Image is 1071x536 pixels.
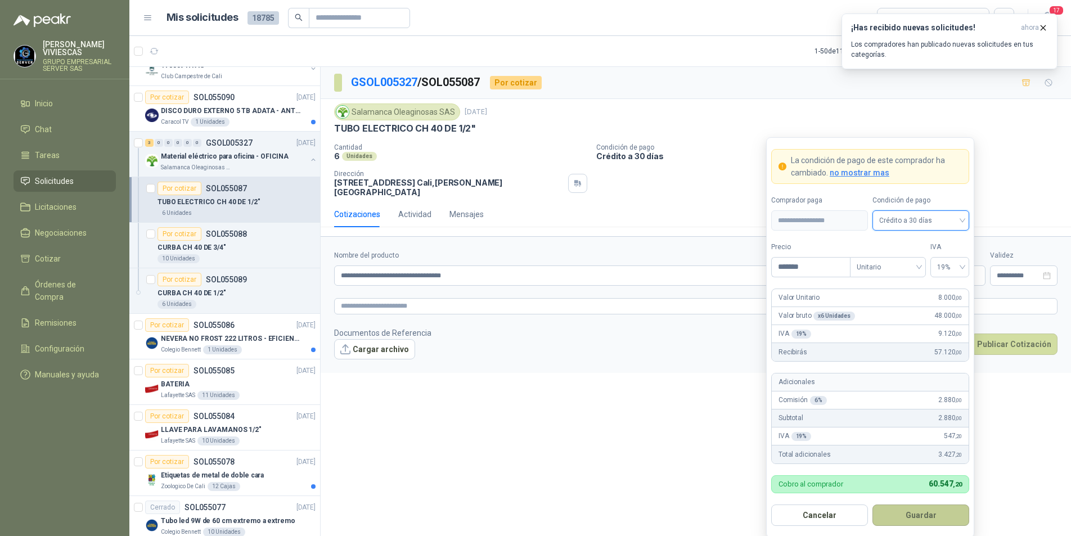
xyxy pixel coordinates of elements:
[35,253,61,265] span: Cotizar
[955,331,962,337] span: ,00
[771,195,868,206] label: Comprador paga
[145,427,159,441] img: Company Logo
[206,230,247,238] p: SOL055088
[944,431,962,442] span: 547
[145,364,189,377] div: Por cotizar
[145,501,180,514] div: Cerrado
[145,109,159,122] img: Company Logo
[778,377,814,388] p: Adicionales
[296,411,316,422] p: [DATE]
[295,13,303,21] span: search
[129,451,320,496] a: Por cotizarSOL055078[DATE] Company LogoEtiquetas de metal de doble caraZoologico De Cali12 Cajas
[157,182,201,195] div: Por cotizar
[184,503,226,511] p: SOL055077
[145,336,159,350] img: Company Logo
[35,149,60,161] span: Tareas
[145,139,154,147] div: 3
[161,425,262,435] p: LLAVE PARA LAVAMANOS 1/2"
[35,278,105,303] span: Órdenes de Compra
[955,415,962,421] span: ,00
[161,345,201,354] p: Colegio Bennett
[465,107,487,118] p: [DATE]
[955,295,962,301] span: ,00
[193,458,235,466] p: SOL055078
[398,208,431,220] div: Actividad
[778,395,827,406] p: Comisión
[145,154,159,168] img: Company Logo
[35,368,99,381] span: Manuales y ayuda
[35,317,76,329] span: Remisiones
[203,345,242,354] div: 1 Unidades
[778,328,811,339] p: IVA
[145,318,189,332] div: Por cotizar
[791,432,812,441] div: 19 %
[810,396,827,405] div: 6 %
[296,502,316,513] p: [DATE]
[778,163,786,170] span: exclamation-circle
[296,320,316,331] p: [DATE]
[157,227,201,241] div: Por cotizar
[193,321,235,329] p: SOL055086
[43,40,116,56] p: [PERSON_NAME] VIVIESCAS
[157,300,196,309] div: 6 Unidades
[449,208,484,220] div: Mensajes
[791,330,812,339] div: 19 %
[778,480,843,488] p: Cobro al comprador
[938,449,962,460] span: 3.427
[161,391,195,400] p: Lafayette SAS
[13,338,116,359] a: Configuración
[247,11,279,25] span: 18785
[145,136,318,172] a: 3 0 0 0 0 0 GSOL005327[DATE] Company LogoMaterial eléctrico para oficina - OFICINASalamanca Oleag...
[351,74,481,91] p: / SOL055087
[157,242,226,253] p: CURBA CH 40 DE 3/4"
[166,10,238,26] h1: Mis solicitudes
[771,242,850,253] label: Precio
[208,482,240,491] div: 12 Cajas
[778,431,811,442] p: IVA
[13,248,116,269] a: Cotizar
[938,292,962,303] span: 8.000
[334,208,380,220] div: Cotizaciones
[161,379,190,390] p: BATERIA
[161,118,188,127] p: Caracol TV
[872,195,969,206] label: Condición de pago
[596,143,1066,151] p: Condición de pago
[938,395,962,406] span: 2.880
[35,343,84,355] span: Configuración
[771,505,868,526] button: Cancelar
[296,457,316,467] p: [DATE]
[13,13,71,27] img: Logo peakr
[778,292,820,303] p: Valor Unitario
[851,23,1016,33] h3: ¡Has recibido nuevas solicitudes!
[938,328,962,339] span: 9.120
[884,12,908,24] div: Todas
[971,334,1057,355] button: Publicar Cotización
[191,118,229,127] div: 1 Unidades
[490,76,542,89] div: Por cotizar
[35,175,74,187] span: Solicitudes
[13,222,116,244] a: Negociaciones
[183,139,192,147] div: 0
[174,139,182,147] div: 0
[157,273,201,286] div: Por cotizar
[296,92,316,103] p: [DATE]
[334,143,587,151] p: Cantidad
[990,250,1057,261] label: Validez
[193,139,201,147] div: 0
[334,170,564,178] p: Dirección
[937,259,962,276] span: 19%
[13,119,116,140] a: Chat
[814,42,892,60] div: 1 - 50 de 11124
[161,163,232,172] p: Salamanca Oleaginosas SAS
[934,310,962,321] span: 48.000
[145,91,189,104] div: Por cotizar
[129,177,320,223] a: Por cotizarSOL055087TUBO ELECTRICO CH 40 DE 1/2"6 Unidades
[938,413,962,424] span: 2.880
[13,196,116,218] a: Licitaciones
[13,364,116,385] a: Manuales y ayuda
[13,145,116,166] a: Tareas
[872,505,969,526] button: Guardar
[1021,23,1039,33] span: ahora
[35,201,76,213] span: Licitaciones
[197,436,240,445] div: 10 Unidades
